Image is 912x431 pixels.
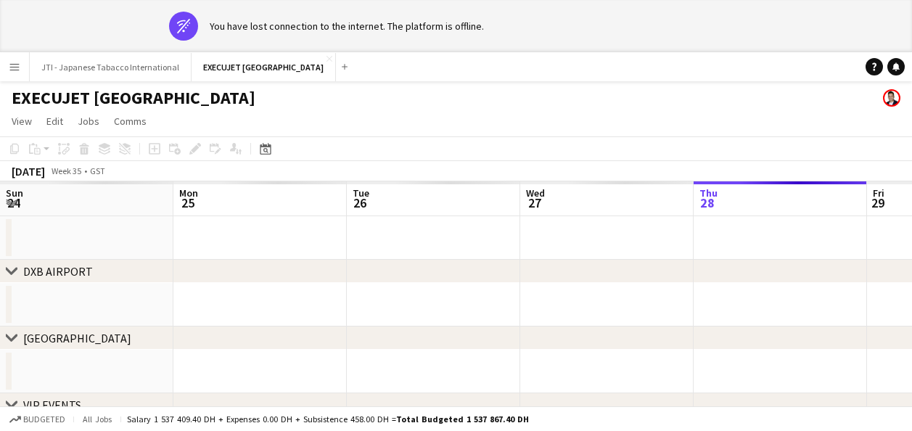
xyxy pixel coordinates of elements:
[6,112,38,131] a: View
[46,115,63,128] span: Edit
[210,20,484,33] div: You have lost connection to the internet. The platform is offline.
[697,194,718,211] span: 28
[179,186,198,200] span: Mon
[12,115,32,128] span: View
[873,186,884,200] span: Fri
[108,112,152,131] a: Comms
[72,112,105,131] a: Jobs
[80,414,115,424] span: All jobs
[524,194,545,211] span: 27
[90,165,105,176] div: GST
[526,186,545,200] span: Wed
[871,194,884,211] span: 29
[23,331,131,345] div: [GEOGRAPHIC_DATA]
[12,87,255,109] h1: EXECUJET [GEOGRAPHIC_DATA]
[12,164,45,178] div: [DATE]
[699,186,718,200] span: Thu
[192,53,336,81] button: EXECUJET [GEOGRAPHIC_DATA]
[23,398,81,412] div: VIP EVENTS
[114,115,147,128] span: Comms
[30,53,192,81] button: JTI - Japanese Tabacco International
[177,194,198,211] span: 25
[127,414,529,424] div: Salary 1 537 409.40 DH + Expenses 0.00 DH + Subsistence 458.00 DH =
[4,194,23,211] span: 24
[396,414,529,424] span: Total Budgeted 1 537 867.40 DH
[41,112,69,131] a: Edit
[78,115,99,128] span: Jobs
[6,186,23,200] span: Sun
[48,165,84,176] span: Week 35
[23,414,65,424] span: Budgeted
[23,264,93,279] div: DXB AIRPORT
[353,186,369,200] span: Tue
[350,194,369,211] span: 26
[883,89,900,107] app-user-avatar: munjaal choksi
[7,411,67,427] button: Budgeted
